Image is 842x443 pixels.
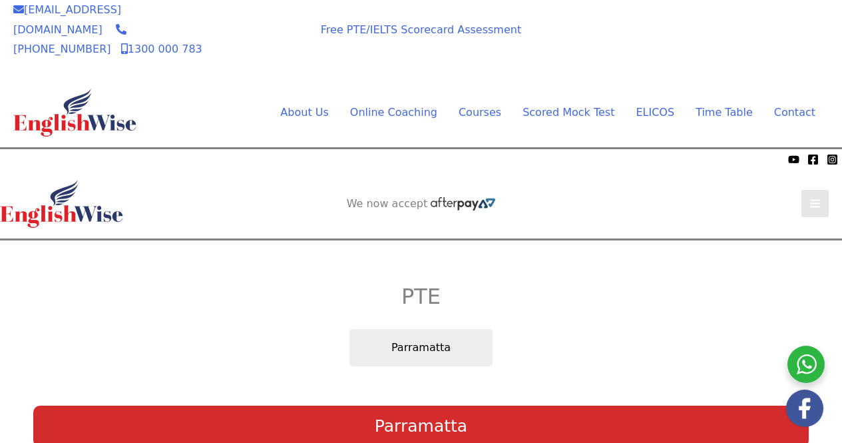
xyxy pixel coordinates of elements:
aside: Header Widget 2 [340,197,503,211]
a: [EMAIL_ADDRESS][DOMAIN_NAME] [13,3,121,36]
a: AI SCORED PTE SOFTWARE REGISTER FOR FREE SOFTWARE TRIAL [610,28,815,55]
span: We now accept [347,197,428,211]
aside: Header Widget 1 [596,17,829,61]
a: Free PTE/IELTS Scorecard Assessment [321,23,521,36]
a: 1300 000 783 [121,43,202,55]
nav: Site Navigation: Main Menu [248,103,815,123]
img: Afterpay-Logo [242,49,278,56]
a: Scored Mock TestMenu Toggle [512,103,625,123]
a: CoursesMenu Toggle [448,103,512,123]
span: Contact [774,106,815,119]
a: ELICOS [625,103,685,123]
span: Courses [459,106,501,119]
span: We now accept [7,153,77,166]
a: Parramatta [349,329,493,366]
img: Afterpay-Logo [81,156,117,163]
img: white-facebook.png [786,390,823,427]
span: Scored Mock Test [523,106,614,119]
img: cropped-ew-logo [13,89,136,137]
a: Instagram [827,154,838,165]
img: Afterpay-Logo [431,197,495,211]
a: Online CoachingMenu Toggle [339,103,448,123]
span: About Us [280,106,328,119]
a: Contact [763,103,815,123]
aside: Header Widget 1 [305,240,538,284]
a: YouTube [788,154,799,165]
span: ELICOS [636,106,674,119]
h1: PTE [23,284,819,309]
a: AI SCORED PTE SOFTWARE REGISTER FOR FREE SOFTWARE TRIAL [319,251,525,278]
a: Time TableMenu Toggle [685,103,763,123]
a: About UsMenu Toggle [270,103,339,123]
span: Time Table [696,106,753,119]
span: We now accept [232,19,287,46]
span: Online Coaching [350,106,437,119]
a: Facebook [807,154,819,165]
